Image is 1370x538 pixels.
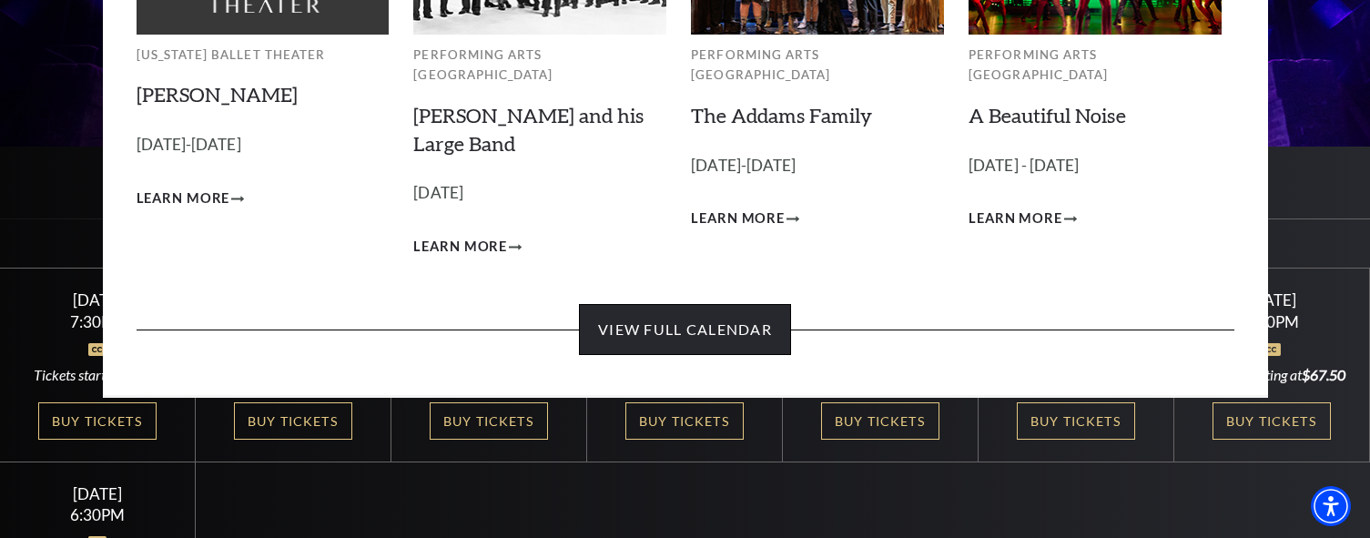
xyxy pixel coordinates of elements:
[691,153,944,179] p: [DATE]-[DATE]
[22,290,174,310] div: [DATE]
[1017,402,1135,440] a: Buy Tickets
[579,304,791,355] a: View Full Calendar
[1196,314,1348,330] div: 1:30PM
[137,45,390,66] p: [US_STATE] Ballet Theater
[137,82,298,107] a: [PERSON_NAME]
[22,507,174,523] div: 6:30PM
[969,45,1222,86] p: Performing Arts [GEOGRAPHIC_DATA]
[234,402,352,440] a: Buy Tickets
[691,45,944,86] p: Performing Arts [GEOGRAPHIC_DATA]
[22,365,174,385] div: Tickets starting at
[413,236,522,259] a: Learn More Lyle Lovett and his Large Band
[430,402,548,440] a: Buy Tickets
[1311,486,1351,526] div: Accessibility Menu
[691,208,785,230] span: Learn More
[1213,402,1331,440] a: Buy Tickets
[625,402,744,440] a: Buy Tickets
[691,103,872,127] a: The Addams Family
[413,103,644,156] a: [PERSON_NAME] and his Large Band
[1196,365,1348,385] div: Tickets starting at
[413,45,666,86] p: Performing Arts [GEOGRAPHIC_DATA]
[137,188,230,210] span: Learn More
[1196,290,1348,310] div: [DATE]
[691,208,799,230] a: Learn More The Addams Family
[821,402,939,440] a: Buy Tickets
[22,484,174,503] div: [DATE]
[969,208,1077,230] a: Learn More A Beautiful Noise
[22,314,174,330] div: 7:30PM
[137,132,390,158] p: [DATE]-[DATE]
[413,180,666,207] p: [DATE]
[137,188,245,210] a: Learn More Peter Pan
[413,236,507,259] span: Learn More
[38,402,157,440] a: Buy Tickets
[969,103,1126,127] a: A Beautiful Noise
[969,153,1222,179] p: [DATE] - [DATE]
[969,208,1062,230] span: Learn More
[1302,366,1345,383] span: $67.50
